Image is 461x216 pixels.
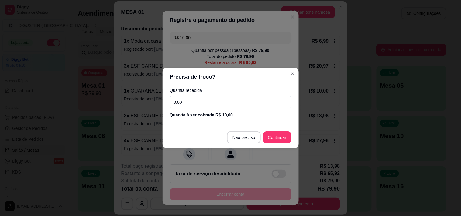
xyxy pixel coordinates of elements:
[288,69,298,79] button: Close
[170,112,291,118] div: Quantia à ser cobrada R$ 10,00
[227,131,261,143] button: Não preciso
[170,88,291,93] label: Quantia recebida
[163,68,299,86] header: Precisa de troco?
[263,131,291,143] button: Continuar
